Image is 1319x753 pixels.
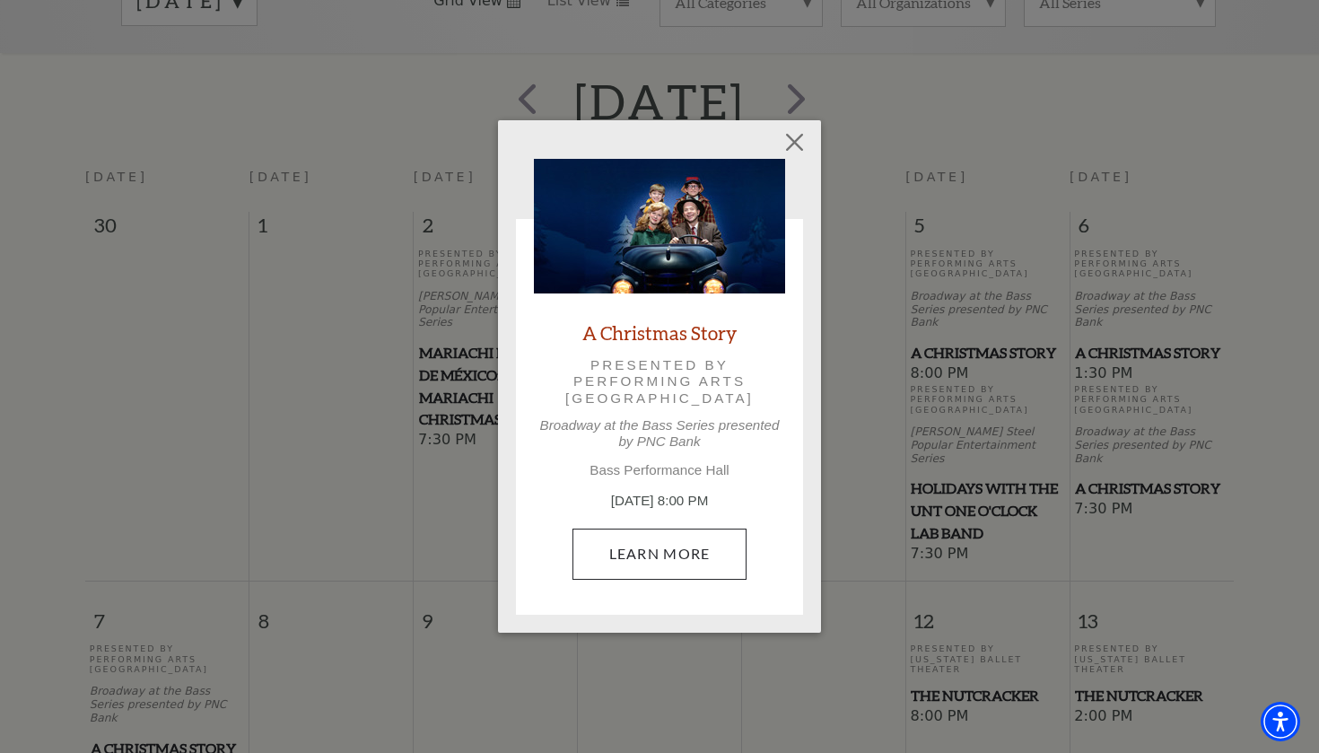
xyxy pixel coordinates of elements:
[778,126,812,160] button: Close
[572,529,747,579] a: December 5, 8:00 PM Learn More
[582,320,737,345] a: A Christmas Story
[559,357,760,407] p: Presented by Performing Arts [GEOGRAPHIC_DATA]
[534,491,785,512] p: [DATE] 8:00 PM
[534,417,785,450] p: Broadway at the Bass Series presented by PNC Bank
[534,159,785,293] img: A Christmas Story
[1261,702,1300,741] div: Accessibility Menu
[534,462,785,478] p: Bass Performance Hall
